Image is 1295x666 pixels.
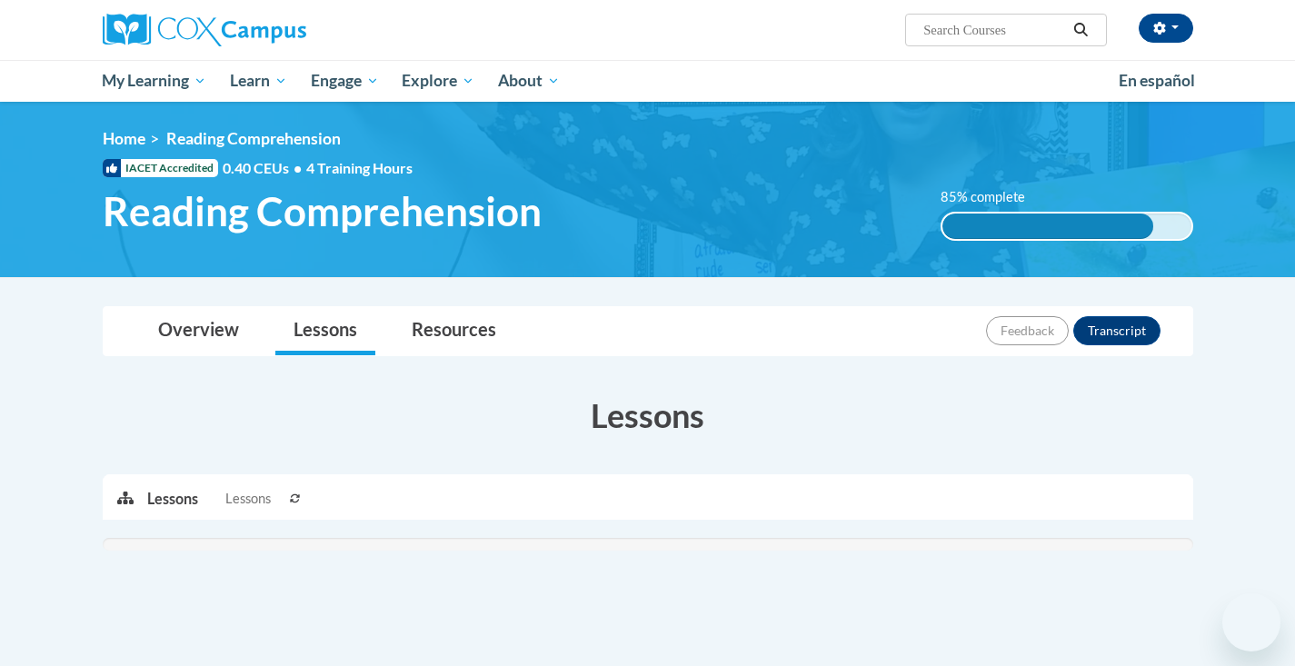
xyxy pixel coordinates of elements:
a: My Learning [91,60,219,102]
a: Resources [393,307,514,355]
span: 4 Training Hours [306,159,413,176]
span: 0.40 CEUs [223,158,306,178]
input: Search Courses [921,19,1067,41]
a: Overview [140,307,257,355]
a: Cox Campus [103,14,448,46]
a: En español [1107,62,1207,100]
span: My Learning [102,70,206,92]
span: En español [1119,71,1195,90]
h3: Lessons [103,393,1193,438]
div: Main menu [75,60,1220,102]
button: Feedback [986,316,1069,345]
span: IACET Accredited [103,159,218,177]
img: Cox Campus [103,14,306,46]
span: • [294,159,302,176]
span: About [498,70,560,92]
button: Search [1067,19,1094,41]
span: Explore [402,70,474,92]
button: Account Settings [1139,14,1193,43]
label: 85% complete [941,187,1045,207]
a: Explore [390,60,486,102]
span: Reading Comprehension [103,187,542,235]
div: 85% complete [942,214,1153,239]
a: Lessons [275,307,375,355]
span: Engage [311,70,379,92]
button: Transcript [1073,316,1161,345]
iframe: Button to launch messaging window [1222,593,1280,651]
a: About [486,60,572,102]
span: Lessons [225,489,271,509]
span: Learn [230,70,287,92]
a: Home [103,129,145,148]
span: Reading Comprehension [166,129,341,148]
p: Lessons [147,489,198,509]
a: Learn [218,60,299,102]
a: Engage [299,60,391,102]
